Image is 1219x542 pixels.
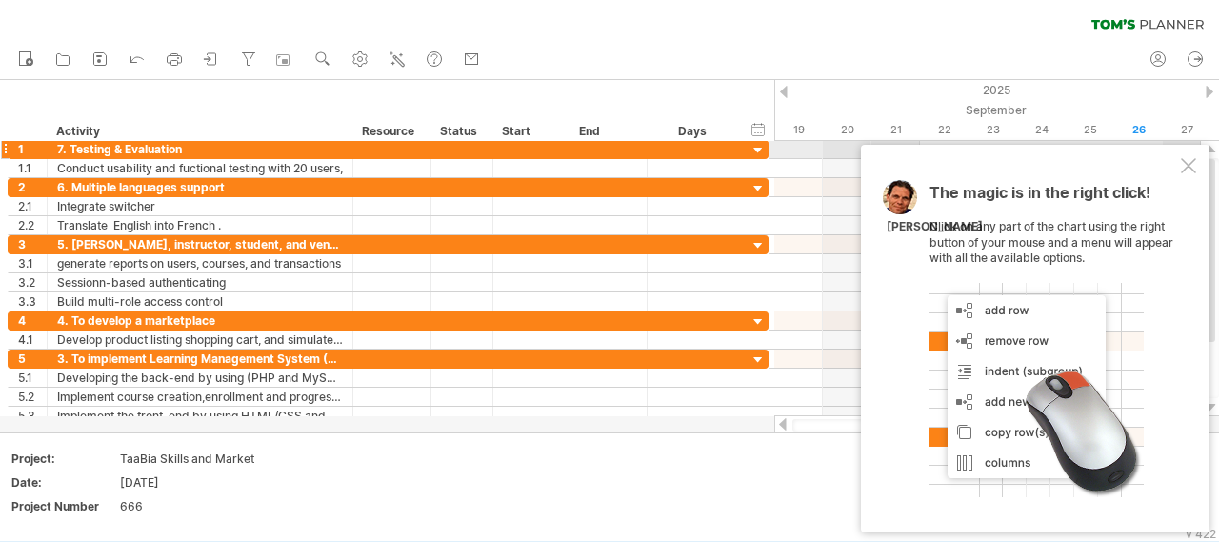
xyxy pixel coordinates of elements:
[57,197,343,215] div: Integrate switcher
[18,254,47,272] div: 3.1
[120,498,280,514] div: 666
[57,292,343,311] div: Build multi-role access control
[502,122,559,141] div: Start
[11,498,116,514] div: Project Number
[18,311,47,330] div: 4
[887,219,983,235] div: [PERSON_NAME]
[18,159,47,177] div: 1.1
[579,122,636,141] div: End
[18,369,47,387] div: 5.1
[18,235,47,253] div: 3
[18,197,47,215] div: 2.1
[18,331,47,349] div: 4.1
[57,331,343,349] div: Develop product listing shopping cart, and simulated checkout
[1066,120,1114,140] div: Thursday, 25 September 2025
[18,292,47,311] div: 3.3
[57,388,343,406] div: Implement course creation,enrollment and progress tracking features
[18,140,47,158] div: 1
[57,273,343,291] div: Sessionn-based authenticating
[18,178,47,196] div: 2
[57,159,343,177] div: Conduct usability and fuctional testing with 20 users,
[56,122,342,141] div: Activity
[440,122,482,141] div: Status
[18,273,47,291] div: 3.2
[18,350,47,368] div: 5
[362,122,420,141] div: Resource
[57,254,343,272] div: generate reports on users, courses, and transactions
[1186,527,1216,541] div: v 422
[920,120,969,140] div: Monday, 22 September 2025
[1017,120,1066,140] div: Wednesday, 24 September 2025
[774,120,823,140] div: Friday, 19 September 2025
[11,451,116,467] div: Project:
[647,122,737,141] div: Days
[57,140,343,158] div: 7. Testing & Evaluation
[929,185,1177,497] div: Click on any part of the chart using the right button of your mouse and a menu will appear with a...
[57,235,343,253] div: 5. [PERSON_NAME], instructor, student, and vendor dashboard
[18,216,47,234] div: 2.2
[18,407,47,425] div: 5.3
[11,474,116,491] div: Date:
[57,311,343,330] div: 4. To develop a marketplace
[1114,120,1163,140] div: Friday, 26 September 2025
[18,388,47,406] div: 5.2
[57,369,343,387] div: Developing the back-end by using (PHP and MySQL)
[57,350,343,368] div: 3. To implement Learning Management System (LMS)
[57,216,343,234] div: Translate English into French .
[57,407,343,425] div: Implement the front-end by using HTML/CSS and JS with role-based dashboards
[120,474,280,491] div: [DATE]
[1163,120,1211,140] div: Saturday, 27 September 2025
[823,120,871,140] div: Saturday, 20 September 2025
[969,120,1017,140] div: Tuesday, 23 September 2025
[57,178,343,196] div: 6. Multiple languages support
[120,451,280,467] div: TaaBia Skills and Market
[871,120,920,140] div: Sunday, 21 September 2025
[929,183,1150,211] span: The magic is in the right click!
